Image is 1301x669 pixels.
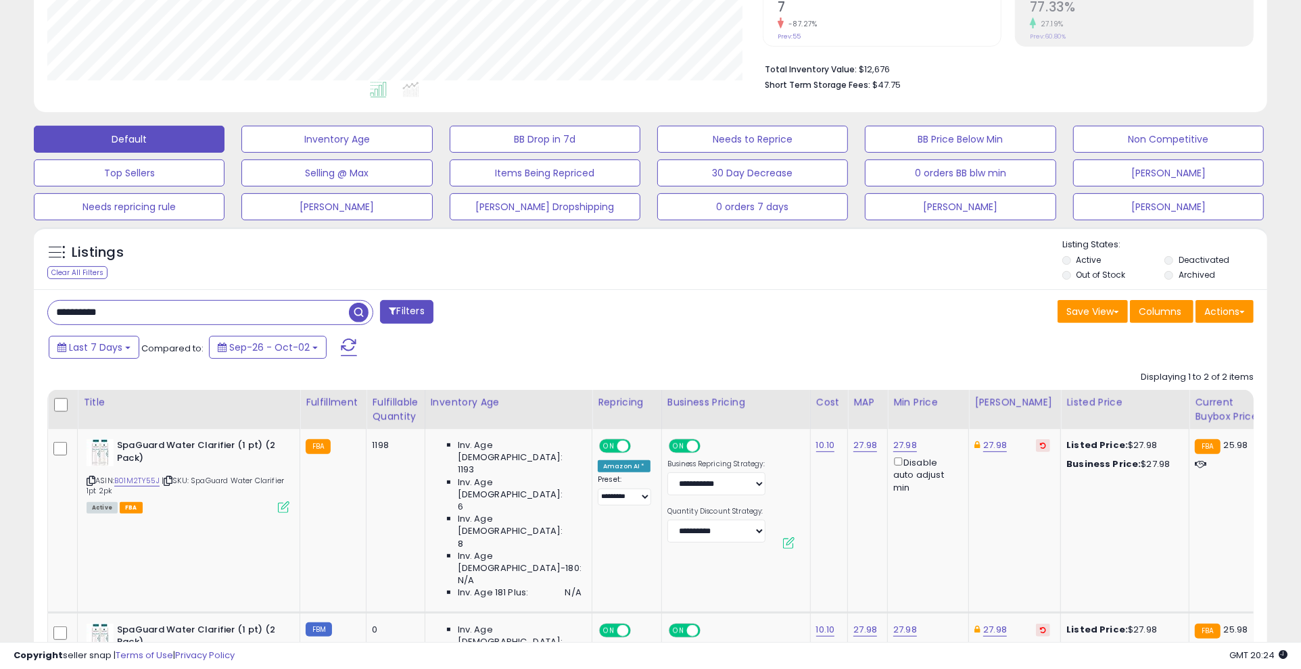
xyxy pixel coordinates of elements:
[34,193,224,220] button: Needs repricing rule
[1066,624,1179,636] div: $27.98
[1195,395,1264,424] div: Current Buybox Price
[974,395,1055,410] div: [PERSON_NAME]
[629,441,650,452] span: OFF
[117,624,281,652] b: SpaGuard Water Clarifier (1 pt) (2 Pack)
[47,266,108,279] div: Clear All Filters
[458,439,582,464] span: Inv. Age [DEMOGRAPHIC_DATA]:
[372,439,414,451] div: 1198
[657,159,848,187] button: 30 Day Decrease
[1073,193,1264,220] button: [PERSON_NAME]
[458,538,463,550] span: 8
[598,475,651,505] div: Preset:
[241,126,432,153] button: Inventory Age
[1139,305,1181,318] span: Columns
[865,126,1056,153] button: BB Price Below Min
[657,193,848,220] button: 0 orders 7 days
[380,300,433,324] button: Filters
[670,624,687,636] span: ON
[816,623,835,637] a: 10.10
[1224,623,1248,636] span: 25.98
[458,464,475,476] span: 1193
[667,460,765,469] label: Business Repricing Strategy:
[87,475,284,495] span: | SKU: SpaGuard Water Clarifier 1pt 2pk
[1229,649,1287,662] span: 2025-10-10 20:24 GMT
[1141,371,1254,384] div: Displaying 1 to 2 of 2 items
[853,395,882,410] div: MAP
[1066,395,1183,410] div: Listed Price
[598,395,656,410] div: Repricing
[450,126,640,153] button: BB Drop in 7d
[1066,439,1179,451] div: $27.98
[458,624,582,648] span: Inv. Age [DEMOGRAPHIC_DATA]:
[667,395,805,410] div: Business Pricing
[1224,439,1248,451] span: 25.98
[306,395,360,410] div: Fulfillment
[458,476,582,501] span: Inv. Age [DEMOGRAPHIC_DATA]:
[34,159,224,187] button: Top Sellers
[765,79,870,91] b: Short Term Storage Fees:
[306,439,331,454] small: FBA
[1066,439,1128,451] b: Listed Price:
[667,507,765,516] label: Quantity Discount Strategy:
[458,574,474,587] span: N/A
[865,159,1056,187] button: 0 orders BB blw min
[765,60,1244,76] li: $12,676
[372,395,419,424] div: Fulfillable Quantity
[865,193,1056,220] button: [PERSON_NAME]
[14,649,235,662] div: seller snap | |
[893,395,963,410] div: Min Price
[372,624,414,636] div: 0
[87,439,114,466] img: 41joDGslxSL._SL40_.jpg
[306,622,332,637] small: FBM
[657,126,848,153] button: Needs to Reprice
[778,32,801,41] small: Prev: 55
[1130,300,1193,323] button: Columns
[1066,457,1141,470] b: Business Price:
[69,341,122,354] span: Last 7 Days
[209,336,327,359] button: Sep-26 - Oct-02
[872,78,901,91] span: $47.75
[87,624,114,651] img: 41joDGslxSL._SL40_.jpg
[893,623,917,637] a: 27.98
[600,441,617,452] span: ON
[120,502,143,514] span: FBA
[458,550,582,574] span: Inv. Age [DEMOGRAPHIC_DATA]-180:
[117,439,281,468] b: SpaGuard Water Clarifier (1 pt) (2 Pack)
[83,395,294,410] div: Title
[458,587,529,599] span: Inv. Age 181 Plus:
[175,649,235,662] a: Privacy Policy
[49,336,139,359] button: Last 7 Days
[431,395,586,410] div: Inventory Age
[1066,458,1179,470] div: $27.98
[598,460,650,472] div: Amazon AI *
[114,475,160,487] a: B01M2TY55J
[1030,32,1066,41] small: Prev: 60.80%
[241,159,432,187] button: Selling @ Max
[450,193,640,220] button: [PERSON_NAME] Dropshipping
[1179,254,1229,266] label: Deactivated
[983,623,1007,637] a: 27.98
[893,439,917,452] a: 27.98
[1073,159,1264,187] button: [PERSON_NAME]
[1066,623,1128,636] b: Listed Price:
[1195,439,1220,454] small: FBA
[34,126,224,153] button: Default
[853,439,877,452] a: 27.98
[765,64,857,75] b: Total Inventory Value:
[1062,239,1267,251] p: Listing States:
[116,649,173,662] a: Terms of Use
[893,455,958,494] div: Disable auto adjust min
[816,439,835,452] a: 10.10
[1058,300,1128,323] button: Save View
[816,395,843,410] div: Cost
[983,439,1007,452] a: 27.98
[600,624,617,636] span: ON
[72,243,124,262] h5: Listings
[229,341,310,354] span: Sep-26 - Oct-02
[458,501,463,513] span: 6
[1076,254,1101,266] label: Active
[1073,126,1264,153] button: Non Competitive
[1036,19,1064,29] small: 27.19%
[14,649,63,662] strong: Copyright
[87,502,118,514] span: All listings currently available for purchase on Amazon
